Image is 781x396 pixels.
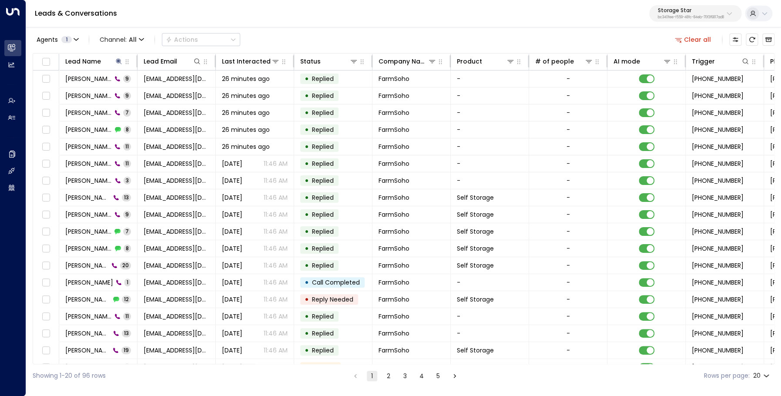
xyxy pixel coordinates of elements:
[379,56,428,67] div: Company Name
[65,91,112,100] span: Kim Magloire
[144,312,209,321] span: prgolden@aol.com
[264,295,288,304] p: 11:46 AM
[649,5,741,22] button: Storage Starbc340fee-f559-48fc-84eb-70f3f6817ad8
[416,371,427,381] button: Go to page 4
[40,175,51,186] span: Toggle select row
[65,159,112,168] span: Kim Magloire
[305,122,309,137] div: •
[123,143,131,150] span: 11
[33,34,82,46] button: Agents1
[222,108,270,117] span: 26 minutes ago
[566,363,570,372] div: -
[122,295,131,303] span: 12
[312,210,334,219] span: Replied
[457,363,494,372] span: Self Storage
[451,274,529,291] td: -
[96,34,147,46] span: Channel:
[40,362,51,373] span: Toggle select row
[692,244,744,253] span: +17323184761
[457,295,494,304] span: Self Storage
[40,57,51,67] span: Toggle select all
[144,108,209,117] span: prgolden@aol.com
[35,8,117,18] a: Leads & Conversations
[692,278,744,287] span: +14358307673
[300,56,358,67] div: Status
[40,209,51,220] span: Toggle select row
[671,34,715,46] button: Clear all
[65,244,112,253] span: Kim Magloire
[65,346,110,355] span: Kim Magloire
[535,56,574,67] div: # of people
[40,192,51,203] span: Toggle select row
[144,91,209,100] span: prgolden@aol.com
[692,56,715,67] div: Trigger
[222,244,242,253] span: Yesterday
[222,346,242,355] span: Yesterday
[144,125,209,134] span: prgolden@aol.com
[379,125,409,134] span: FarmSoho
[367,371,377,381] button: page 1
[451,172,529,189] td: -
[433,371,443,381] button: Go to page 5
[312,295,353,304] span: Reply Needed
[40,277,51,288] span: Toggle select row
[692,261,744,270] span: +18326052736
[457,56,482,67] div: Product
[451,70,529,87] td: -
[123,312,131,320] span: 11
[566,142,570,151] div: -
[300,56,321,67] div: Status
[457,193,494,202] span: Self Storage
[383,371,394,381] button: Go to page 2
[144,227,209,236] span: prgolden@aol.com
[65,56,123,67] div: Lead Name
[312,227,334,236] span: Replied
[162,33,240,46] div: Button group with a nested menu
[457,210,494,219] span: Self Storage
[566,91,570,100] div: -
[312,261,334,270] span: Replied
[65,125,112,134] span: Kim Magloire
[379,312,409,321] span: FarmSoho
[379,329,409,338] span: FarmSoho
[222,125,270,134] span: 26 minutes ago
[65,278,113,287] span: Kim Magloire
[264,244,288,253] p: 11:46 AM
[566,261,570,270] div: -
[379,74,409,83] span: FarmSoho
[305,258,309,273] div: •
[312,329,334,338] span: Replied
[305,190,309,205] div: •
[40,91,51,101] span: Toggle select row
[379,210,409,219] span: FarmSoho
[264,176,288,185] p: 11:46 AM
[312,159,334,168] span: Replied
[379,108,409,117] span: FarmSoho
[264,329,288,338] p: 11:46 AM
[222,210,242,219] span: Yesterday
[65,210,112,219] span: Kim Magloire
[566,295,570,304] div: -
[65,329,111,338] span: Kim Magloire
[449,371,460,381] button: Go to next page
[222,312,242,321] span: Yesterday
[40,294,51,305] span: Toggle select row
[40,107,51,118] span: Toggle select row
[264,346,288,355] p: 11:46 AM
[692,91,744,100] span: +12082979754
[144,329,209,338] span: prgolden@aol.com
[692,108,744,117] span: +12082979754
[144,210,209,219] span: prgolden@aol.com
[264,261,288,270] p: 11:46 AM
[222,295,242,304] span: Yesterday
[566,244,570,253] div: -
[379,363,409,372] span: FarmSoho
[566,125,570,134] div: -
[692,142,744,151] span: +12082979754
[566,210,570,219] div: -
[144,261,209,270] span: prgolden@aol.com
[762,34,774,46] button: Archived Leads
[123,109,131,116] span: 7
[457,261,494,270] span: Self Storage
[305,173,309,188] div: •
